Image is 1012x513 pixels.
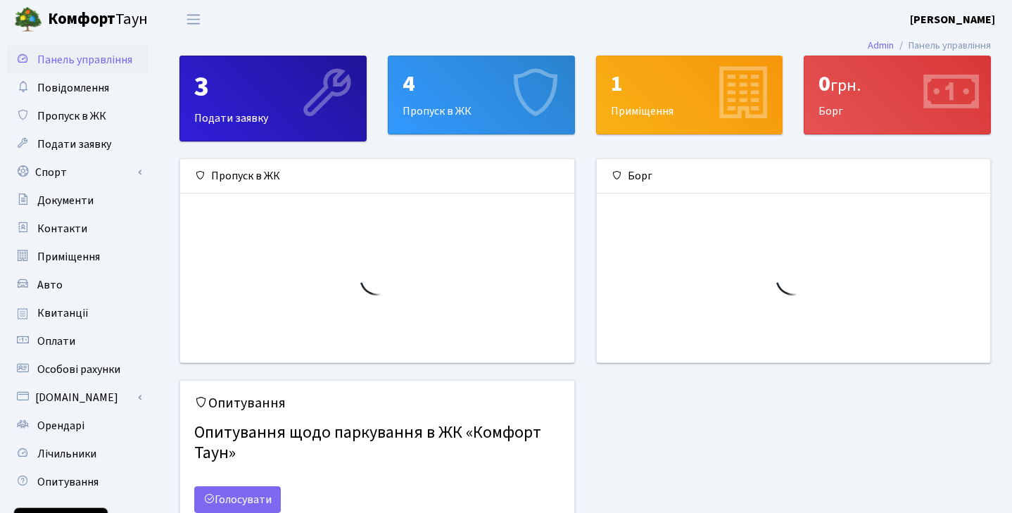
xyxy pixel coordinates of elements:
span: грн. [830,73,861,98]
a: Приміщення [7,243,148,271]
span: Приміщення [37,249,100,265]
span: Таун [48,8,148,32]
div: Борг [597,159,991,194]
span: Опитування [37,474,99,490]
div: 1 [611,70,769,97]
div: 3 [194,70,352,104]
a: Голосувати [194,486,281,513]
a: Особові рахунки [7,355,148,384]
button: Переключити навігацію [176,8,211,31]
span: Подати заявку [37,137,111,152]
a: Документи [7,186,148,215]
a: Повідомлення [7,74,148,102]
span: Лічильники [37,446,96,462]
a: Спорт [7,158,148,186]
b: Комфорт [48,8,115,30]
div: Подати заявку [180,56,366,141]
a: [PERSON_NAME] [910,11,995,28]
a: 3Подати заявку [179,56,367,141]
h4: Опитування щодо паркування в ЖК «Комфорт Таун» [194,417,560,469]
span: Особові рахунки [37,362,120,377]
span: Оплати [37,334,75,349]
a: 4Пропуск в ЖК [388,56,575,134]
a: Панель управління [7,46,148,74]
img: logo.png [14,6,42,34]
a: Лічильники [7,440,148,468]
b: [PERSON_NAME] [910,12,995,27]
div: Борг [804,56,990,134]
a: Авто [7,271,148,299]
a: Опитування [7,468,148,496]
span: Повідомлення [37,80,109,96]
span: Панель управління [37,52,132,68]
a: Оплати [7,327,148,355]
a: 1Приміщення [596,56,783,134]
span: Квитанції [37,305,89,321]
span: Орендарі [37,418,84,433]
span: Авто [37,277,63,293]
h5: Опитування [194,395,560,412]
span: Документи [37,193,94,208]
span: Контакти [37,221,87,236]
a: Admin [868,38,894,53]
nav: breadcrumb [847,31,1012,61]
span: Пропуск в ЖК [37,108,106,124]
a: Контакти [7,215,148,243]
a: Подати заявку [7,130,148,158]
div: 0 [818,70,976,97]
a: Квитанції [7,299,148,327]
div: 4 [403,70,560,97]
div: Пропуск в ЖК [180,159,574,194]
div: Пропуск в ЖК [388,56,574,134]
div: Приміщення [597,56,783,134]
a: Пропуск в ЖК [7,102,148,130]
a: [DOMAIN_NAME] [7,384,148,412]
a: Орендарі [7,412,148,440]
li: Панель управління [894,38,991,53]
